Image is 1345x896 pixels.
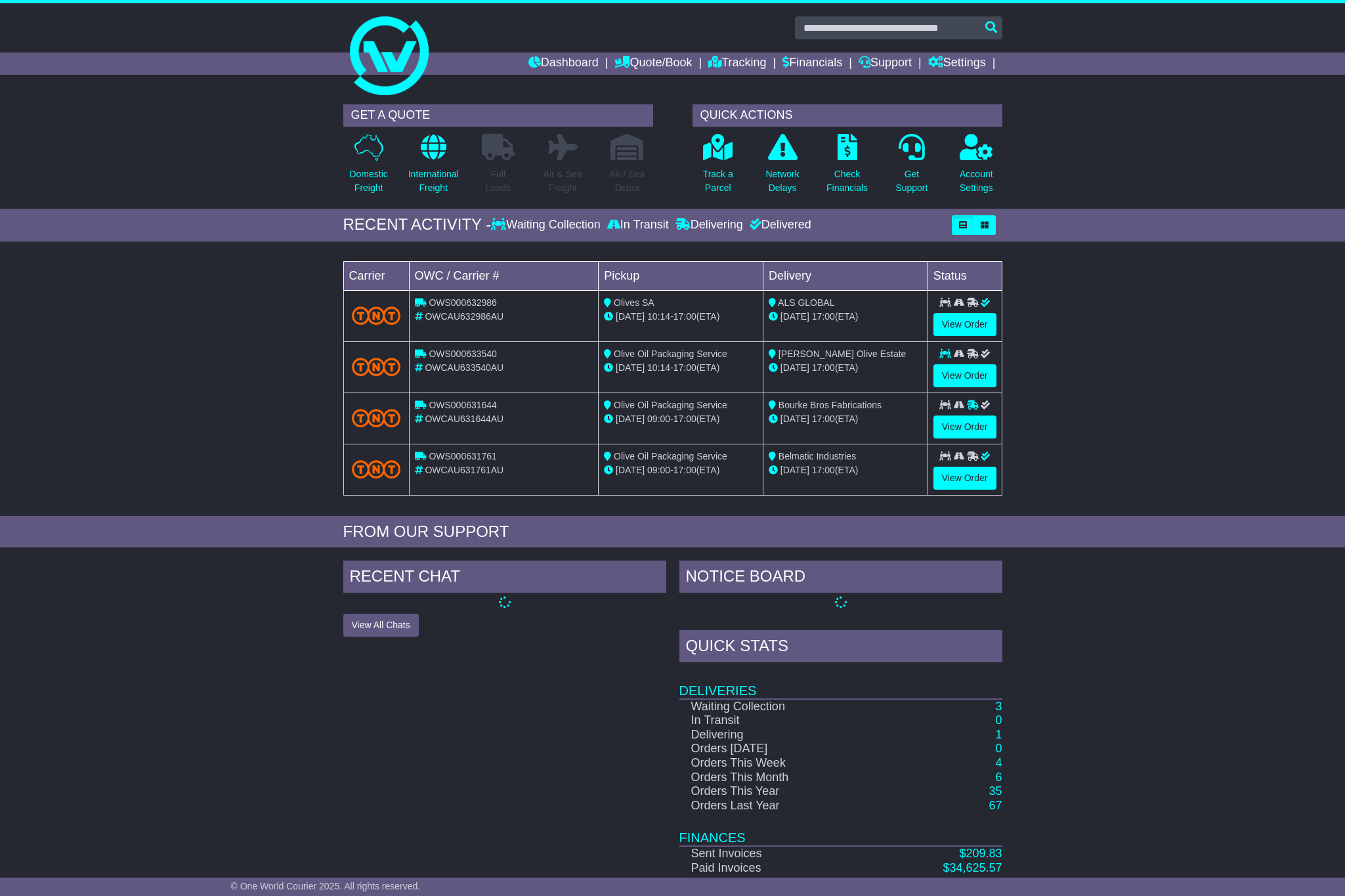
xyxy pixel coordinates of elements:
span: 17:00 [673,465,696,475]
span: 17:00 [673,362,696,373]
div: RECENT CHAT [343,561,666,596]
span: OWS000633540 [429,349,497,359]
a: View Order [933,467,996,490]
span: [DATE] [616,414,645,424]
span: OWCAU631644AU [425,414,503,424]
span: © One World Courier 2025. All rights reserved. [231,881,421,891]
img: TNT_Domestic.png [352,358,401,375]
p: International Freight [408,167,459,195]
span: OWS000632986 [429,297,497,308]
a: 3 [995,700,1002,713]
td: Orders Last Year [679,799,875,813]
span: Olive Oil Packaging Service [614,400,727,410]
div: QUICK ACTIONS [693,104,1002,127]
span: [DATE] [616,311,645,322]
a: 6 [995,771,1002,784]
span: Bourke Bros Fabrications [779,400,882,410]
span: [PERSON_NAME] Olive Estate [779,349,907,359]
span: 17:00 [812,311,835,322]
td: Orders This Month [679,771,875,785]
a: Financials [782,53,842,75]
td: Paid Invoices [679,861,875,876]
span: OWCAU632986AU [425,311,503,322]
td: Orders [DATE] [679,742,875,756]
div: RECENT ACTIVITY - [343,215,492,234]
div: - (ETA) [604,412,758,426]
td: Delivery [763,261,928,290]
a: 0 [995,742,1002,755]
div: NOTICE BOARD [679,561,1002,596]
span: 09:00 [647,414,670,424]
span: OWCAU631761AU [425,465,503,475]
div: - (ETA) [604,463,758,477]
p: Check Financials [826,167,868,195]
a: $209.83 [959,847,1002,860]
a: 67 [989,799,1002,812]
span: [DATE] [616,362,645,373]
a: 4 [995,756,1002,769]
a: View Order [933,313,996,336]
p: Account Settings [960,167,993,195]
a: 0 [995,714,1002,727]
div: (ETA) [769,310,922,324]
a: DomesticFreight [349,133,388,202]
td: Orders This Year [679,784,875,799]
a: $34,625.57 [943,861,1002,874]
td: Carrier [343,261,409,290]
td: Deliveries [679,666,1002,699]
a: Settings [928,53,986,75]
td: Pickup [599,261,763,290]
div: (ETA) [769,412,922,426]
p: Network Delays [765,167,799,195]
span: [DATE] [780,414,809,424]
a: Dashboard [528,53,599,75]
td: In Transit [679,714,875,728]
span: Olives SA [614,297,654,308]
td: Status [928,261,1002,290]
div: GET A QUOTE [343,104,653,127]
span: 10:14 [647,362,670,373]
p: Air & Sea Freight [544,167,582,195]
span: OWCAU633540AU [425,362,503,373]
td: OWC / Carrier # [409,261,599,290]
a: View Order [933,416,996,438]
span: 10:14 [647,311,670,322]
a: View Order [933,364,996,387]
td: Sent Invoices [679,846,875,861]
div: Delivering [672,218,746,232]
div: Quick Stats [679,630,1002,666]
div: Waiting Collection [491,218,603,232]
a: 35 [989,784,1002,798]
a: Support [859,53,912,75]
span: Olive Oil Packaging Service [614,451,727,461]
p: Full Loads [482,167,515,195]
td: Finances [679,813,1002,846]
span: Belmatic Industries [779,451,856,461]
a: $0.00 [972,876,1002,889]
span: 09:00 [647,465,670,475]
span: OWS000631644 [429,400,497,410]
span: 17:00 [812,414,835,424]
span: 17:00 [812,465,835,475]
div: - (ETA) [604,310,758,324]
p: Air / Sea Depot [610,167,645,195]
span: ALS GLOBAL [778,297,834,308]
span: Olive Oil Packaging Service [614,349,727,359]
img: TNT_Domestic.png [352,307,401,324]
img: TNT_Domestic.png [352,409,401,427]
p: Domestic Freight [349,167,387,195]
td: Orders This Week [679,756,875,771]
span: 209.83 [966,847,1002,860]
span: 17:00 [673,311,696,322]
div: FROM OUR SUPPORT [343,523,1002,542]
a: Track aParcel [702,133,734,202]
a: InternationalFreight [408,133,459,202]
span: [DATE] [780,465,809,475]
p: Get Support [895,167,928,195]
button: View All Chats [343,614,419,637]
span: 34,625.57 [949,861,1002,874]
a: 1 [995,728,1002,741]
a: NetworkDelays [765,133,800,202]
span: 17:00 [812,362,835,373]
span: 0.00 [979,876,1002,889]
